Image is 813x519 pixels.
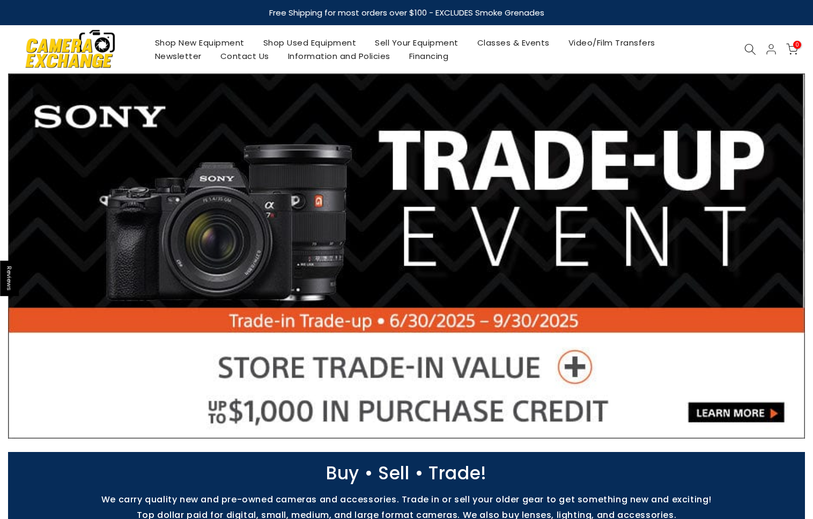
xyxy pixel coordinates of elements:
[786,43,798,55] a: 0
[254,36,366,49] a: Shop Used Equipment
[387,421,393,427] li: Page dot 2
[3,494,810,505] p: We carry quality new and pre-owned cameras and accessories. Trade in or sell your older gear to g...
[793,41,801,49] span: 0
[375,421,381,427] li: Page dot 1
[145,49,211,63] a: Newsletter
[432,421,438,427] li: Page dot 6
[211,49,278,63] a: Contact Us
[3,468,810,478] p: Buy • Sell • Trade!
[400,49,458,63] a: Financing
[468,36,559,49] a: Classes & Events
[269,7,544,18] strong: Free Shipping for most orders over $100 - EXCLUDES Smoke Grenades
[420,421,426,427] li: Page dot 5
[398,421,404,427] li: Page dot 3
[145,36,254,49] a: Shop New Equipment
[559,36,664,49] a: Video/Film Transfers
[278,49,400,63] a: Information and Policies
[366,36,468,49] a: Sell Your Equipment
[409,421,415,427] li: Page dot 4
